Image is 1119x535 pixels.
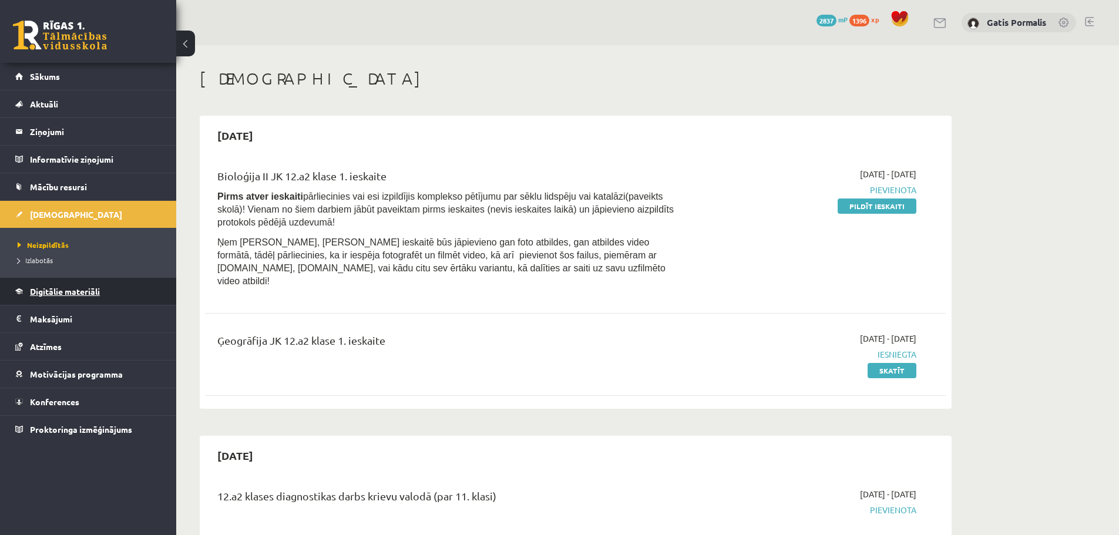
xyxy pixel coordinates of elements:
span: 2837 [816,15,836,26]
div: Ģeogrāfija JK 12.a2 klase 1. ieskaite [217,332,677,354]
strong: Pirms atver ieskaiti [217,191,303,201]
span: Aktuāli [30,99,58,109]
a: Maksājumi [15,305,162,332]
span: pārliecinies vai esi izpildījis komplekso pētījumu par sēklu lidspēju vai katalāzi(paveikts skolā... [217,191,674,227]
a: [DEMOGRAPHIC_DATA] [15,201,162,228]
a: Konferences [15,388,162,415]
span: Iesniegta [695,348,916,361]
span: [DATE] - [DATE] [860,332,916,345]
span: mP [838,15,848,24]
a: Skatīt [868,363,916,378]
a: Rīgas 1. Tālmācības vidusskola [13,21,107,50]
span: Sākums [30,71,60,82]
a: Mācību resursi [15,173,162,200]
a: Gatis Pormalis [987,16,1046,28]
a: Izlabotās [18,255,164,265]
a: 1396 xp [849,15,885,24]
span: [DATE] - [DATE] [860,168,916,180]
div: Bioloģija II JK 12.a2 klase 1. ieskaite [217,168,677,190]
legend: Maksājumi [30,305,162,332]
span: Mācību resursi [30,181,87,192]
span: Konferences [30,396,79,407]
a: Aktuāli [15,90,162,117]
legend: Informatīvie ziņojumi [30,146,162,173]
span: [DEMOGRAPHIC_DATA] [30,209,122,220]
span: Neizpildītās [18,240,69,250]
h2: [DATE] [206,442,265,469]
span: Digitālie materiāli [30,286,100,297]
a: Atzīmes [15,333,162,360]
a: Informatīvie ziņojumi [15,146,162,173]
span: [DATE] - [DATE] [860,488,916,500]
a: Pildīt ieskaiti [838,198,916,214]
span: Izlabotās [18,255,53,265]
h1: [DEMOGRAPHIC_DATA] [200,69,952,89]
span: Ņem [PERSON_NAME], [PERSON_NAME] ieskaitē būs jāpievieno gan foto atbildes, gan atbildes video fo... [217,237,666,286]
span: xp [871,15,879,24]
span: 1396 [849,15,869,26]
span: Atzīmes [30,341,62,352]
img: Gatis Pormalis [967,18,979,29]
span: Pievienota [695,504,916,516]
a: Motivācijas programma [15,361,162,388]
a: Proktoringa izmēģinājums [15,416,162,443]
h2: [DATE] [206,122,265,149]
span: Motivācijas programma [30,369,123,379]
a: Digitālie materiāli [15,278,162,305]
a: Ziņojumi [15,118,162,145]
legend: Ziņojumi [30,118,162,145]
span: Proktoringa izmēģinājums [30,424,132,435]
div: 12.a2 klases diagnostikas darbs krievu valodā (par 11. klasi) [217,488,677,510]
a: Sākums [15,63,162,90]
span: Pievienota [695,184,916,196]
a: Neizpildītās [18,240,164,250]
a: 2837 mP [816,15,848,24]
